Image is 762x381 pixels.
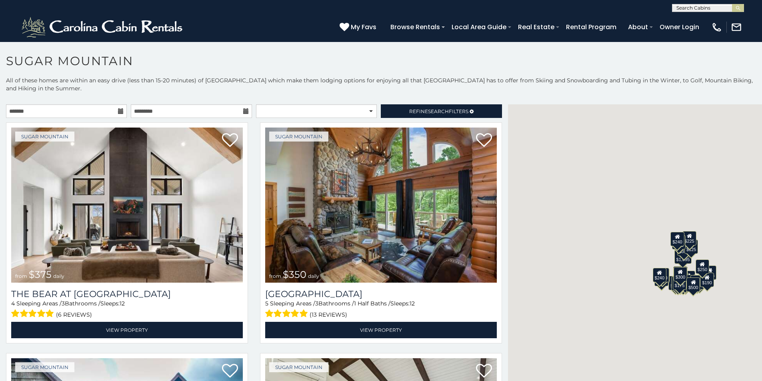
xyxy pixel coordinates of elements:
[624,20,652,34] a: About
[674,249,692,264] div: $1,095
[222,363,238,380] a: Add to favorites
[514,20,558,34] a: Real Estate
[265,128,497,283] a: Grouse Moor Lodge from $350 daily
[222,132,238,149] a: Add to favorites
[351,22,376,32] span: My Favs
[11,322,243,338] a: View Property
[15,273,27,279] span: from
[11,299,243,320] div: Sleeping Areas / Bathrooms / Sleeps:
[120,300,125,307] span: 12
[683,231,696,245] div: $225
[410,300,415,307] span: 12
[476,132,492,149] a: Add to favorites
[671,232,684,246] div: $240
[711,22,722,33] img: phone-regular-white.png
[269,273,281,279] span: from
[673,266,687,281] div: $190
[11,128,243,283] a: The Bear At Sugar Mountain from $375 daily
[731,22,742,33] img: mail-regular-white.png
[386,20,444,34] a: Browse Rentals
[340,22,378,32] a: My Favs
[265,289,497,299] h3: Grouse Moor Lodge
[673,275,686,290] div: $175
[265,128,497,283] img: Grouse Moor Lodge
[672,276,685,291] div: $155
[674,267,687,281] div: $300
[682,271,695,285] div: $200
[476,363,492,380] a: Add to favorites
[562,20,620,34] a: Rental Program
[690,275,704,289] div: $195
[283,269,306,280] span: $350
[308,273,319,279] span: daily
[265,300,268,307] span: 5
[15,362,74,372] a: Sugar Mountain
[265,322,497,338] a: View Property
[53,273,64,279] span: daily
[11,128,243,283] img: The Bear At Sugar Mountain
[703,265,716,280] div: $155
[265,299,497,320] div: Sleeping Areas / Bathrooms / Sleeps:
[684,239,698,254] div: $125
[354,300,390,307] span: 1 Half Baths /
[29,269,52,280] span: $375
[696,259,709,274] div: $250
[269,132,328,142] a: Sugar Mountain
[700,273,714,287] div: $190
[428,108,449,114] span: Search
[381,104,502,118] a: RefineSearchFilters
[656,20,703,34] a: Owner Login
[15,132,74,142] a: Sugar Mountain
[269,362,328,372] a: Sugar Mountain
[448,20,510,34] a: Local Area Guide
[310,309,347,320] span: (13 reviews)
[62,300,65,307] span: 3
[265,289,497,299] a: [GEOGRAPHIC_DATA]
[686,277,700,292] div: $500
[11,300,15,307] span: 4
[20,15,186,39] img: White-1-2.png
[315,300,318,307] span: 3
[409,108,468,114] span: Refine Filters
[11,289,243,299] h3: The Bear At Sugar Mountain
[56,309,92,320] span: (6 reviews)
[653,268,666,282] div: $240
[11,289,243,299] a: The Bear At [GEOGRAPHIC_DATA]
